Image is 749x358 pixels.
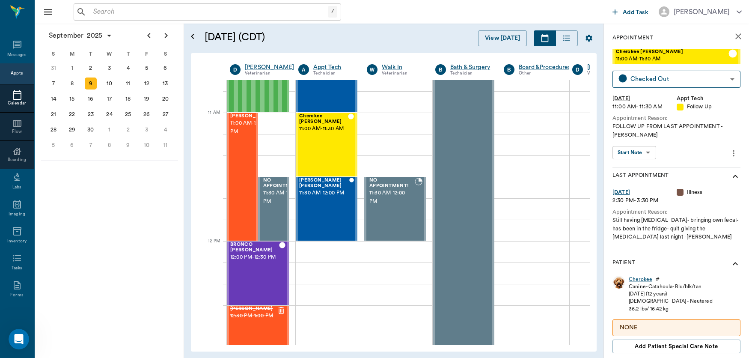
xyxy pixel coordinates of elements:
[245,70,294,77] div: Veterinarian
[299,113,348,125] span: Cherokee [PERSON_NAME]
[656,276,660,283] div: #
[104,93,116,105] div: Wednesday, September 17, 2025
[159,139,171,151] div: Saturday, October 11, 2025
[187,20,198,53] button: Open calendar
[159,108,171,120] div: Saturday, September 27, 2025
[159,62,171,74] div: Saturday, September 6, 2025
[612,103,677,111] div: 11:00 AM - 11:30 AM
[612,276,625,289] img: Profile Image
[66,78,78,89] div: Monday, September 8, 2025
[227,113,258,241] div: CHECKED_OUT, 11:00 AM - 12:00 PM
[85,108,97,120] div: Tuesday, September 23, 2025
[227,241,289,305] div: CHECKED_OUT, 12:00 PM - 12:30 PM
[236,48,245,113] div: READY_TO_CHECKOUT, 10:30 AM - 11:00 AM
[9,329,29,349] iframe: Intercom live chat
[48,124,59,136] div: Sunday, September 28, 2025
[48,93,59,105] div: Sunday, September 14, 2025
[258,177,289,241] div: BOOKED, 11:30 AM - 12:00 PM
[7,238,27,245] div: Inventory
[104,62,116,74] div: Wednesday, September 3, 2025
[10,292,23,298] div: Forms
[435,64,446,75] div: B
[141,93,153,105] div: Friday, September 19, 2025
[85,78,97,89] div: Today, Tuesday, September 9, 2025
[198,237,220,258] div: 12 PM
[159,93,171,105] div: Saturday, September 20, 2025
[158,27,175,44] button: Next page
[629,283,713,290] div: Canine - Catahoula - Blu/blk/tan
[230,119,273,136] span: 11:00 AM - 12:00 PM
[230,312,277,320] span: 12:30 PM - 1:00 PM
[141,78,153,89] div: Friday, September 12, 2025
[674,7,730,17] div: [PERSON_NAME]
[271,48,280,113] div: READY_TO_CHECKOUT, 10:30 AM - 11:00 AM
[104,78,116,89] div: Wednesday, September 10, 2025
[47,30,85,42] span: September
[609,4,652,20] button: Add Task
[48,78,59,89] div: Sunday, September 7, 2025
[230,242,279,253] span: BRONCO [PERSON_NAME]
[137,48,156,60] div: F
[369,178,415,189] span: NO APPOINTMENT!
[141,108,153,120] div: Friday, September 26, 2025
[245,63,294,72] a: [PERSON_NAME]
[122,78,134,89] div: Thursday, September 11, 2025
[205,30,368,44] h5: [DATE] (CDT)
[652,4,749,20] button: [PERSON_NAME]
[156,48,175,60] div: S
[382,70,422,77] div: Veterinarian
[382,63,422,72] a: Walk In
[313,63,354,72] div: Appt Tech
[629,276,652,283] a: Cherokee
[612,188,677,197] div: [DATE]
[85,124,97,136] div: Tuesday, September 30, 2025
[159,124,171,136] div: Saturday, October 4, 2025
[369,189,415,206] span: 11:30 AM - 12:00 PM
[519,70,571,77] div: Other
[12,184,21,191] div: Labs
[104,124,116,136] div: Wednesday, October 1, 2025
[66,62,78,74] div: Monday, September 1, 2025
[122,62,134,74] div: Thursday, September 4, 2025
[263,189,303,206] span: 11:30 AM - 12:00 PM
[7,52,27,58] div: Messages
[677,188,741,197] div: Illness
[66,124,78,136] div: Monday, September 29, 2025
[616,55,728,63] span: 11:00 AM - 11:30 AM
[612,340,740,353] button: Add patient Special Care Note
[612,122,740,139] div: FOLLOW UP FROM LAST APPOINTMENT -[PERSON_NAME]
[122,139,134,151] div: Thursday, October 9, 2025
[450,70,491,77] div: Technician
[616,49,728,55] span: Cherokee [PERSON_NAME]
[48,108,59,120] div: Sunday, September 21, 2025
[612,208,740,216] div: Appointment Reason:
[587,70,636,77] div: Veterinarian
[730,171,740,182] svg: show more
[48,62,59,74] div: Sunday, August 31, 2025
[85,93,97,105] div: Tuesday, September 16, 2025
[296,113,357,177] div: CHECKED_OUT, 11:00 AM - 11:30 AM
[450,63,491,72] div: Bath & Surgery
[63,48,82,60] div: M
[198,108,220,130] div: 11 AM
[85,62,97,74] div: Tuesday, September 2, 2025
[296,48,357,113] div: CHECKED_OUT, 10:30 AM - 11:00 AM
[618,148,642,158] div: Start Note
[629,305,713,313] div: 36.2 lbs / 16.42 kg
[140,27,158,44] button: Previous page
[296,177,357,241] div: CHECKED_OUT, 11:30 AM - 12:00 PM
[122,93,134,105] div: Thursday, September 18, 2025
[159,78,171,89] div: Saturday, September 13, 2025
[612,197,677,205] div: 2:30 PM - 3:30 PM
[141,139,153,151] div: Friday, October 10, 2025
[230,113,273,119] span: [PERSON_NAME]
[612,216,740,241] div: Still having [MEDICAL_DATA]- bringing own fecal- has been in the fridge- quit giving the [MEDICAL...
[12,265,22,271] div: Tasks
[141,62,153,74] div: Friday, September 5, 2025
[635,342,718,351] span: Add patient Special Care Note
[328,6,337,18] div: /
[253,48,262,113] div: READY_TO_CHECKOUT, 10:30 AM - 11:00 AM
[612,259,635,269] p: Patient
